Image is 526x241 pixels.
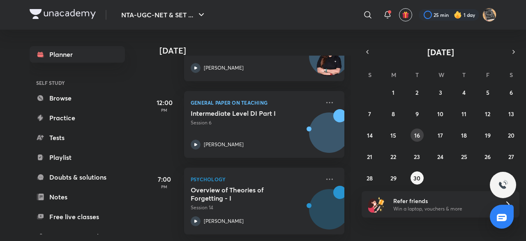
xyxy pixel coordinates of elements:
button: September 21, 2025 [363,150,376,163]
a: Browse [30,90,125,106]
h5: 12:00 [148,98,181,108]
button: September 7, 2025 [363,107,376,120]
img: Avatar [309,40,349,80]
button: September 16, 2025 [411,129,424,142]
button: September 2, 2025 [411,86,424,99]
img: Avatar [309,194,349,233]
button: September 11, 2025 [457,107,471,120]
p: Session 6 [191,119,320,126]
a: Tests [30,129,125,146]
abbr: Sunday [368,71,371,79]
a: Notes [30,189,125,205]
p: PM [148,184,181,189]
abbr: September 15, 2025 [390,131,396,139]
abbr: September 12, 2025 [485,110,490,118]
abbr: September 9, 2025 [415,110,419,118]
abbr: Friday [486,71,489,79]
button: September 15, 2025 [387,129,400,142]
p: PM [148,108,181,112]
abbr: September 19, 2025 [485,131,491,139]
button: September 18, 2025 [457,129,471,142]
abbr: Monday [391,71,396,79]
span: [DATE] [427,47,454,58]
button: September 23, 2025 [411,150,424,163]
p: Psychology [191,174,320,184]
abbr: Wednesday [438,71,444,79]
button: September 27, 2025 [505,150,518,163]
abbr: September 1, 2025 [392,89,394,96]
button: September 13, 2025 [505,107,518,120]
abbr: September 26, 2025 [484,153,491,161]
button: September 1, 2025 [387,86,400,99]
h5: Overview of Theories of Forgetting - I [191,186,293,202]
button: NTA-UGC-NET & SET ... [116,7,211,23]
button: September 19, 2025 [481,129,494,142]
img: Pankaj Dagar [482,8,496,22]
button: September 3, 2025 [434,86,447,99]
button: September 10, 2025 [434,107,447,120]
p: General Paper on Teaching [191,98,320,108]
button: September 24, 2025 [434,150,447,163]
img: Avatar [309,117,349,157]
abbr: September 23, 2025 [414,153,420,161]
a: Company Logo [30,9,96,21]
abbr: September 22, 2025 [390,153,396,161]
a: Planner [30,46,125,63]
button: September 26, 2025 [481,150,494,163]
h5: Intermediate Level DI Part I [191,109,293,117]
button: avatar [399,8,412,21]
abbr: September 10, 2025 [437,110,443,118]
img: Company Logo [30,9,96,19]
abbr: Saturday [510,71,513,79]
abbr: September 13, 2025 [508,110,514,118]
abbr: September 29, 2025 [390,174,397,182]
button: September 29, 2025 [387,171,400,185]
button: September 9, 2025 [411,107,424,120]
button: September 8, 2025 [387,107,400,120]
p: [PERSON_NAME] [204,64,244,72]
button: September 6, 2025 [505,86,518,99]
abbr: September 17, 2025 [438,131,443,139]
abbr: September 8, 2025 [392,110,395,118]
abbr: September 7, 2025 [368,110,371,118]
button: September 30, 2025 [411,171,424,185]
abbr: September 6, 2025 [510,89,513,96]
abbr: September 24, 2025 [437,153,443,161]
img: referral [368,196,385,213]
abbr: September 5, 2025 [486,89,489,96]
img: streak [454,11,462,19]
abbr: September 20, 2025 [508,131,514,139]
button: September 28, 2025 [363,171,376,185]
a: Practice [30,110,125,126]
p: Session 14 [191,204,320,211]
abbr: Thursday [462,71,466,79]
p: Win a laptop, vouchers & more [393,205,494,213]
abbr: September 11, 2025 [461,110,466,118]
abbr: September 28, 2025 [367,174,373,182]
abbr: September 21, 2025 [367,153,372,161]
button: September 4, 2025 [457,86,471,99]
abbr: September 30, 2025 [413,174,420,182]
h5: 7:00 [148,174,181,184]
abbr: Tuesday [415,71,419,79]
img: avatar [402,11,409,19]
a: Playlist [30,149,125,166]
abbr: September 25, 2025 [461,153,467,161]
button: September 5, 2025 [481,86,494,99]
a: Doubts & solutions [30,169,125,185]
p: [PERSON_NAME] [204,141,244,148]
abbr: September 14, 2025 [367,131,373,139]
p: [PERSON_NAME] [204,218,244,225]
button: September 25, 2025 [457,150,471,163]
button: September 14, 2025 [363,129,376,142]
button: September 12, 2025 [481,107,494,120]
img: ttu [498,180,508,190]
button: [DATE] [373,46,508,58]
abbr: September 16, 2025 [414,131,420,139]
abbr: September 2, 2025 [415,89,418,96]
button: September 17, 2025 [434,129,447,142]
abbr: September 27, 2025 [508,153,514,161]
abbr: September 4, 2025 [462,89,466,96]
button: September 20, 2025 [505,129,518,142]
h6: SELF STUDY [30,76,125,90]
